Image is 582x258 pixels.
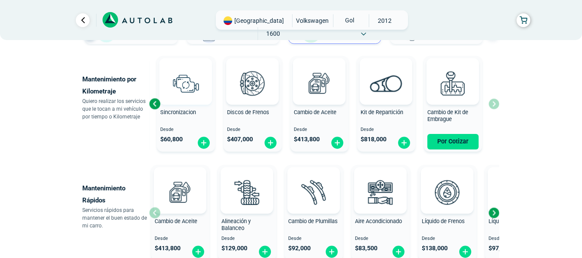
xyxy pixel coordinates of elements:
[361,136,386,143] span: $ 818,000
[224,16,232,25] img: Flag of COLOMBIA
[422,218,465,224] span: Líquido de Frenos
[155,245,181,252] span: $ 413,800
[290,56,349,152] button: Cambio de Aceite Desde $413,800
[373,60,399,86] img: AD0BCuuxAAAAAElFTkSuQmCC
[221,245,247,252] span: $ 129,000
[357,56,415,152] button: Kit de Repartición Desde $818,000
[361,173,399,211] img: aire_acondicionado-v3.svg
[228,173,266,211] img: alineacion_y_balanceo-v3.svg
[397,136,411,149] img: fi_plus-circle2.svg
[422,236,473,242] span: Desde
[294,109,336,115] span: Cambio de Aceite
[489,245,511,252] span: $ 97,300
[227,136,253,143] span: $ 407,000
[173,60,199,86] img: AD0BCuuxAAAAAElFTkSuQmCC
[489,218,537,224] span: Líquido Refrigerante
[495,173,533,211] img: liquido_refrigerante-v3.svg
[440,60,466,86] img: AD0BCuuxAAAAAElFTkSuQmCC
[224,56,282,152] button: Discos de Frenos Desde $407,000
[221,236,273,242] span: Desde
[489,236,540,242] span: Desde
[367,169,393,195] img: AD0BCuuxAAAAAElFTkSuQmCC
[227,109,269,115] span: Discos de Frenos
[300,64,338,102] img: cambio_de_aceite-v3.svg
[301,169,327,195] img: AD0BCuuxAAAAAElFTkSuQmCC
[157,56,215,152] button: Sincronizacion Desde $60,800
[167,169,193,195] img: AD0BCuuxAAAAAElFTkSuQmCC
[233,64,271,102] img: frenos2-v3.svg
[355,218,402,224] span: Aire Acondicionado
[148,97,161,110] div: Previous slide
[155,218,197,224] span: Cambio de Aceite
[294,136,320,143] span: $ 413,800
[240,60,265,86] img: AD0BCuuxAAAAAElFTkSuQmCC
[369,14,400,27] span: 2012
[160,109,196,115] span: Sincronizacion
[221,218,251,232] span: Alineación y Balanceo
[82,97,149,121] p: Quiero realizar los servicios que le tocan a mi vehículo por tiempo o Kilometraje
[227,127,278,133] span: Desde
[330,136,344,149] img: fi_plus-circle2.svg
[487,206,500,219] div: Next slide
[258,27,289,40] span: 1600
[264,136,277,149] img: fi_plus-circle2.svg
[427,134,479,149] button: Por Cotizar
[155,236,206,242] span: Desde
[424,56,482,152] button: Cambio de Kit de Embrague Por Cotizar
[333,14,364,26] span: GOL
[361,127,412,133] span: Desde
[160,136,183,143] span: $ 60,800
[434,64,472,102] img: kit_de_embrague-v3.svg
[234,16,284,25] span: [GEOGRAPHIC_DATA]
[82,206,149,230] p: Servicios rápidos para mantener el buen estado de mi carro.
[427,109,468,123] span: Cambio de Kit de Embrague
[82,73,149,97] p: Mantenimiento por Kilometraje
[234,169,260,195] img: AD0BCuuxAAAAAElFTkSuQmCC
[361,109,403,115] span: Kit de Repartición
[161,173,199,211] img: cambio_de_aceite-v3.svg
[160,127,212,133] span: Desde
[167,64,205,102] img: sincronizacion-v3.svg
[428,173,466,211] img: liquido_frenos-v3.svg
[355,245,377,252] span: $ 83,500
[370,75,402,92] img: correa_de_reparticion-v3.svg
[197,136,211,149] img: fi_plus-circle2.svg
[76,13,90,27] a: Ir al paso anterior
[288,218,338,224] span: Cambio de Plumillas
[288,245,311,252] span: $ 92,000
[434,169,460,195] img: AD0BCuuxAAAAAElFTkSuQmCC
[422,245,448,252] span: $ 138,000
[288,236,339,242] span: Desde
[294,127,345,133] span: Desde
[82,182,149,206] p: Mantenimiento Rápidos
[355,236,406,242] span: Desde
[295,173,333,211] img: plumillas-v3.svg
[306,60,332,86] img: AD0BCuuxAAAAAElFTkSuQmCC
[296,14,329,27] span: VOLKSWAGEN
